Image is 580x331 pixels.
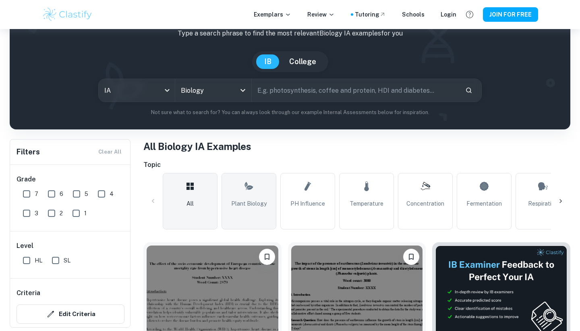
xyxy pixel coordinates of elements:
a: Tutoring [355,10,386,19]
button: Help and Feedback [463,8,476,21]
span: Plant Biology [231,199,267,208]
button: Please log in to bookmark exemplars [403,249,419,265]
span: 7 [35,189,38,198]
span: 5 [85,189,88,198]
div: IA [99,79,175,102]
button: Please log in to bookmark exemplars [259,249,275,265]
span: HL [35,256,42,265]
span: Respiration [528,199,558,208]
span: pH Influence [290,199,325,208]
button: Open [237,85,249,96]
span: Concentration [406,199,444,208]
span: Fermentation [466,199,502,208]
span: Temperature [350,199,383,208]
input: E.g. photosynthesis, coffee and protein, HDI and diabetes... [252,79,459,102]
a: Login [441,10,456,19]
button: Edit Criteria [17,304,124,324]
p: Review [307,10,335,19]
a: Schools [402,10,425,19]
span: SL [64,256,70,265]
span: 2 [60,209,63,218]
button: IB [256,54,280,69]
span: 6 [60,189,63,198]
h6: Topic [143,160,570,170]
button: Search [462,83,476,97]
img: Clastify logo [42,6,93,23]
span: 1 [84,209,87,218]
h6: Criteria [17,288,40,298]
p: Exemplars [254,10,291,19]
p: Not sure what to search for? You can always look through our example Internal Assessments below f... [16,108,564,117]
p: Type a search phrase to find the most relevant Biology IA examples for you [16,29,564,38]
button: JOIN FOR FREE [483,7,538,22]
span: All [186,199,194,208]
h1: All Biology IA Examples [143,139,570,154]
h6: Level [17,241,124,251]
span: 3 [35,209,38,218]
button: College [281,54,324,69]
span: 4 [110,189,114,198]
h6: Filters [17,146,40,158]
h6: Grade [17,175,124,184]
